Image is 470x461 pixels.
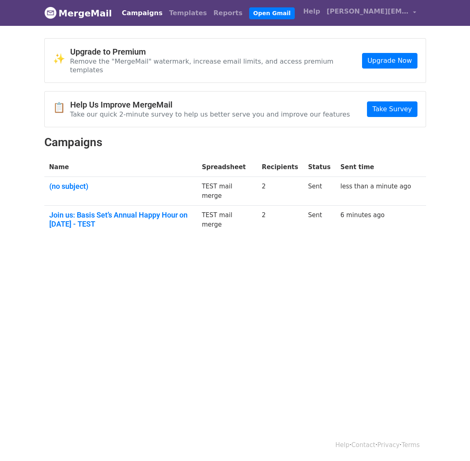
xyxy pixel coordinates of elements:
[70,47,362,57] h4: Upgrade to Premium
[249,7,295,19] a: Open Gmail
[362,53,417,69] a: Upgrade Now
[197,177,257,206] td: TEST mail merge
[340,183,411,190] a: less than a minute ago
[119,5,166,21] a: Campaigns
[70,57,362,74] p: Remove the "MergeMail" watermark, increase email limits, and access premium templates
[53,102,70,114] span: 📋
[166,5,210,21] a: Templates
[340,211,385,219] a: 6 minutes ago
[303,177,335,206] td: Sent
[351,441,375,449] a: Contact
[49,211,192,228] a: Join us: Basis Set’s Annual Happy Hour on [DATE] - TEST
[335,158,416,177] th: Sent time
[300,3,323,20] a: Help
[257,177,303,206] td: 2
[70,100,350,110] h4: Help Us Improve MergeMail
[210,5,246,21] a: Reports
[377,441,399,449] a: Privacy
[197,158,257,177] th: Spreadsheet
[303,206,335,237] td: Sent
[49,182,192,191] a: (no subject)
[401,441,420,449] a: Terms
[323,3,420,23] a: [PERSON_NAME][EMAIL_ADDRESS][DOMAIN_NAME]
[257,158,303,177] th: Recipients
[70,110,350,119] p: Take our quick 2-minute survey to help us better serve you and improve our features
[44,135,426,149] h2: Campaigns
[44,5,112,22] a: MergeMail
[44,7,57,19] img: MergeMail logo
[44,158,197,177] th: Name
[303,158,335,177] th: Status
[335,441,349,449] a: Help
[367,101,417,117] a: Take Survey
[53,53,70,65] span: ✨
[257,206,303,237] td: 2
[197,206,257,237] td: TEST mail merge
[327,7,409,16] span: [PERSON_NAME][EMAIL_ADDRESS][DOMAIN_NAME]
